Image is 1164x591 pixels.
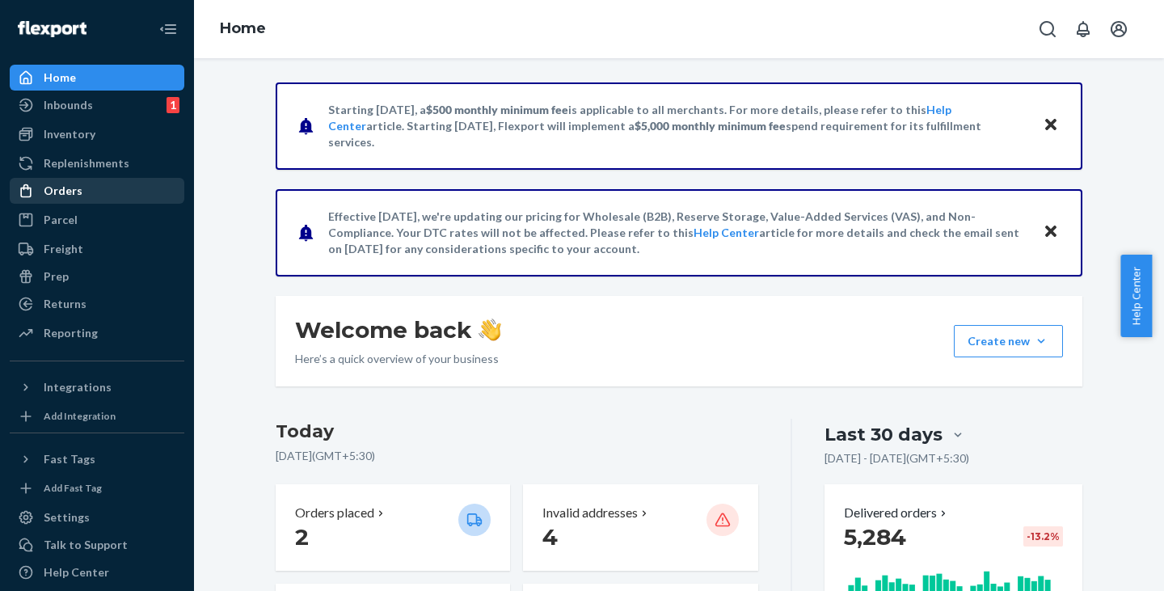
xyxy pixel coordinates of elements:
p: Starting [DATE], a is applicable to all merchants. For more details, please refer to this article... [328,102,1027,150]
button: Integrations [10,374,184,400]
img: hand-wave emoji [479,319,501,341]
button: Close Navigation [152,13,184,45]
button: Create new [954,325,1063,357]
a: Freight [10,236,184,262]
a: Talk to Support [10,532,184,558]
a: Prep [10,264,184,289]
button: Close [1040,221,1061,244]
a: Inbounds1 [10,92,184,118]
div: Add Fast Tag [44,481,102,495]
button: Open Search Box [1031,13,1064,45]
div: Freight [44,241,83,257]
div: Prep [44,268,69,285]
a: Settings [10,504,184,530]
span: 5,284 [844,523,906,551]
button: Open notifications [1067,13,1099,45]
a: Returns [10,291,184,317]
button: Delivered orders [844,504,950,522]
a: Inventory [10,121,184,147]
span: $5,000 monthly minimum fee [635,119,786,133]
a: Add Fast Tag [10,479,184,498]
div: Replenishments [44,155,129,171]
a: Parcel [10,207,184,233]
div: Home [44,70,76,86]
span: $500 monthly minimum fee [426,103,568,116]
div: Orders [44,183,82,199]
span: 4 [542,523,558,551]
div: Last 30 days [824,422,943,447]
div: -13.2 % [1023,526,1063,547]
p: Orders placed [295,504,374,522]
div: Parcel [44,212,78,228]
div: Fast Tags [44,451,95,467]
div: Returns [44,296,86,312]
div: Inbounds [44,97,93,113]
div: Settings [44,509,90,526]
p: [DATE] - [DATE] ( GMT+5:30 ) [824,450,969,466]
div: Integrations [44,379,112,395]
p: Invalid addresses [542,504,638,522]
div: Help Center [44,564,109,580]
button: Fast Tags [10,446,184,472]
div: Add Integration [44,409,116,423]
button: Close [1040,114,1061,137]
button: Orders placed 2 [276,484,510,571]
ol: breadcrumbs [207,6,279,53]
div: Reporting [44,325,98,341]
p: Here’s a quick overview of your business [295,351,501,367]
div: 1 [167,97,179,113]
button: Invalid addresses 4 [523,484,757,571]
h1: Welcome back [295,315,501,344]
div: Inventory [44,126,95,142]
a: Orders [10,178,184,204]
a: Add Integration [10,407,184,426]
p: [DATE] ( GMT+5:30 ) [276,448,758,464]
p: Effective [DATE], we're updating our pricing for Wholesale (B2B), Reserve Storage, Value-Added Se... [328,209,1027,257]
img: Flexport logo [18,21,86,37]
a: Reporting [10,320,184,346]
a: Help Center [694,226,759,239]
a: Home [10,65,184,91]
a: Replenishments [10,150,184,176]
button: Open account menu [1103,13,1135,45]
span: 2 [295,523,309,551]
h3: Today [276,419,758,445]
a: Help Center [10,559,184,585]
button: Help Center [1120,255,1152,337]
div: Talk to Support [44,537,128,553]
a: Home [220,19,266,37]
